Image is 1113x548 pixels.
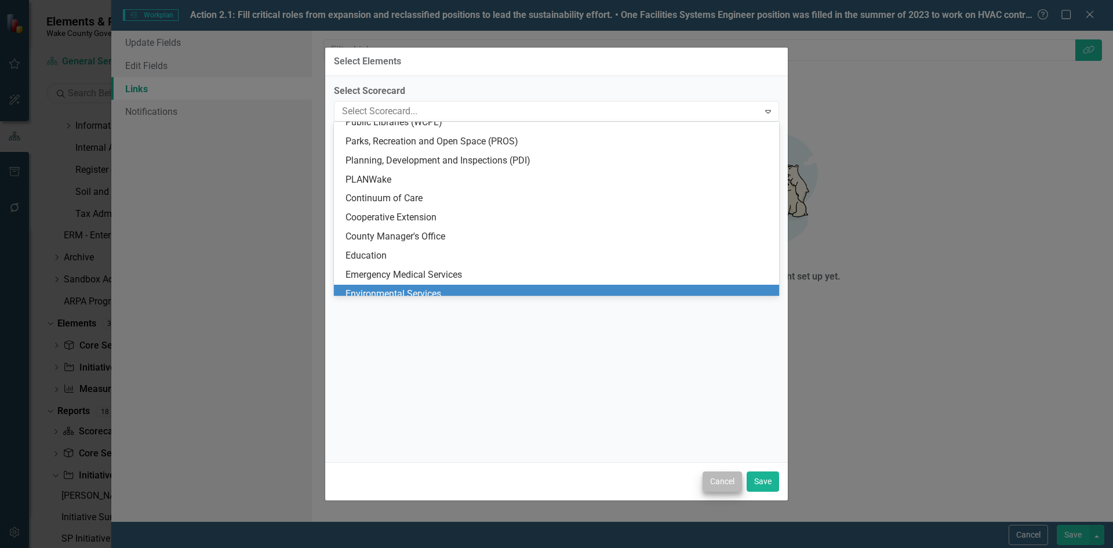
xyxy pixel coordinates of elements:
div: Select Elements [334,56,401,67]
div: Cooperative Extension [345,211,772,224]
div: County Manager's Office [345,230,772,244]
button: Save [747,471,779,492]
div: Public Libraries (WCPL) [345,116,772,129]
button: Cancel [703,471,742,492]
label: Select Scorecard [334,85,779,98]
div: Parks, Recreation and Open Space (PROS) [345,135,772,148]
div: Planning, Development and Inspections (PDI) [345,154,772,168]
div: Education [345,249,772,263]
div: PLANWake [345,173,772,187]
div: Continuum of Care [345,192,772,205]
div: Emergency Medical Services [345,268,772,282]
div: Environmental Services [345,288,772,301]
